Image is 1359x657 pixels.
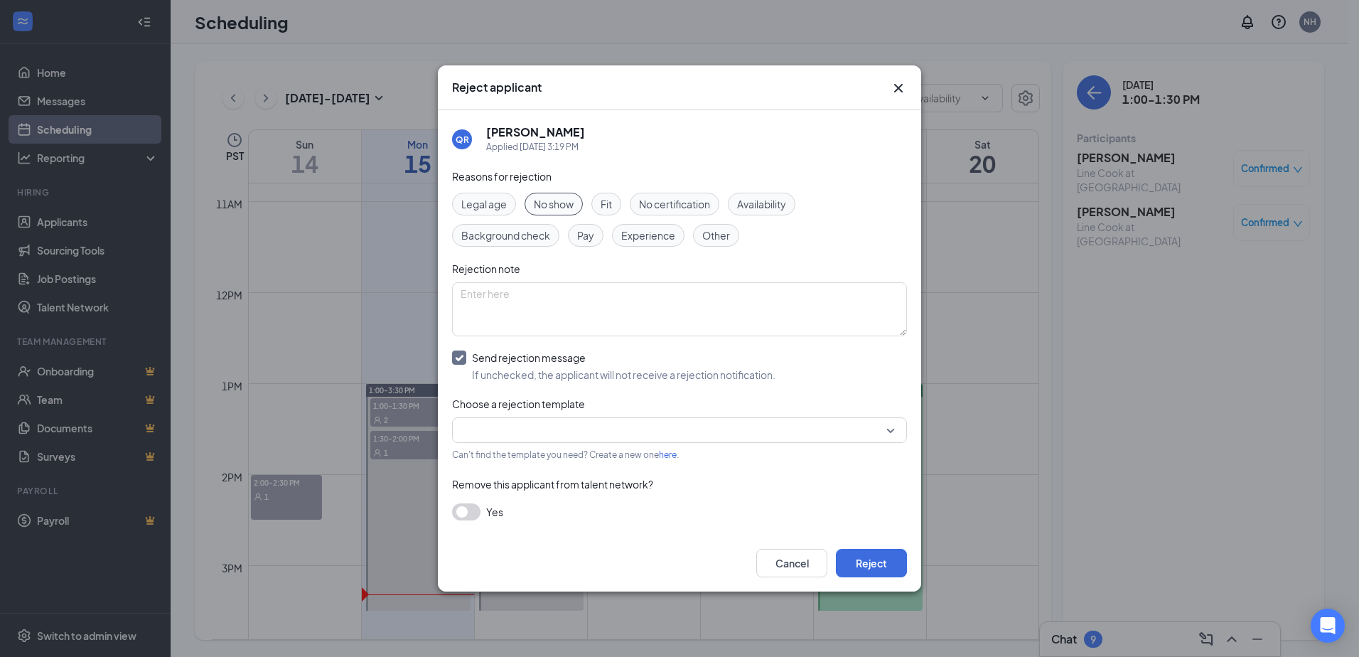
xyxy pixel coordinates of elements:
span: Background check [461,228,550,243]
span: No show [534,196,574,212]
button: Close [890,80,907,97]
span: Fit [601,196,612,212]
h3: Reject applicant [452,80,542,95]
span: Remove this applicant from talent network? [452,478,653,491]
span: Pay [577,228,594,243]
a: here [659,449,677,460]
span: Rejection note [452,262,520,275]
span: Availability [737,196,786,212]
svg: Cross [890,80,907,97]
div: QR [456,134,469,146]
div: Applied [DATE] 3:19 PM [486,140,585,154]
span: Can't find the template you need? Create a new one . [452,449,679,460]
span: Legal age [461,196,507,212]
h5: [PERSON_NAME] [486,124,585,140]
div: Open Intercom Messenger [1311,609,1345,643]
span: Choose a rejection template [452,397,585,410]
button: Reject [836,549,907,577]
span: Yes [486,503,503,520]
button: Cancel [756,549,827,577]
span: Reasons for rejection [452,170,552,183]
span: Other [702,228,730,243]
span: Experience [621,228,675,243]
span: No certification [639,196,710,212]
